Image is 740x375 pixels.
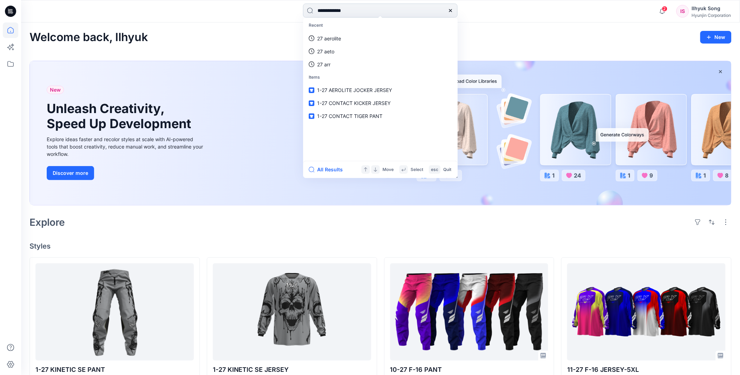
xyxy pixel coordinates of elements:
p: 1-27 KINETIC SE JERSEY [213,365,371,375]
p: Select [411,166,423,173]
h4: Styles [30,242,732,250]
button: New [700,31,732,44]
p: Items [304,71,456,84]
a: 10-27 F-16 PANT [390,263,549,361]
p: 27 aerolite [317,35,341,42]
a: 1-27 CONTACT TIGER PANT [304,110,456,123]
span: 1-27 CONTACT KICKER JERSEY [317,100,391,106]
p: 11-27 F-16 JERSEY-5XL [567,365,726,375]
a: 1-27 CONTACT KICKER JERSEY [304,97,456,110]
p: 27 arr [317,61,330,68]
div: Hyunjin Corporation [692,13,731,18]
h2: Explore [30,217,65,228]
a: 1-27 KINETIC SE JERSEY [213,263,371,361]
h1: Unleash Creativity, Speed Up Development [47,101,194,131]
button: Discover more [47,166,94,180]
div: IS [676,5,689,18]
p: Move [382,166,394,173]
p: 1-27 KINETIC SE PANT [35,365,194,375]
span: 1-27 CONTACT TIGER PANT [317,113,382,119]
a: 27 arr [304,58,456,71]
p: Quit [443,166,451,173]
a: 1-27 AEROLITE JOCKER JERSEY [304,84,456,97]
p: Recent [304,19,456,32]
div: Ilhyuk Song [692,4,731,13]
h2: Welcome back, Ilhyuk [30,31,148,44]
a: 11-27 F-16 JERSEY-5XL [567,263,726,361]
a: 27 aerolite [304,32,456,45]
span: 1-27 AEROLITE JOCKER JERSEY [317,87,392,93]
span: New [50,86,61,94]
a: 1-27 KINETIC SE PANT [35,263,194,361]
p: esc [431,166,438,173]
p: 10-27 F-16 PANT [390,365,549,375]
a: Discover more [47,166,205,180]
p: 27 aeto [317,48,334,55]
button: All Results [309,165,347,174]
span: 2 [662,6,668,12]
div: Explore ideas faster and recolor styles at scale with AI-powered tools that boost creativity, red... [47,136,205,158]
a: 27 aeto [304,45,456,58]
